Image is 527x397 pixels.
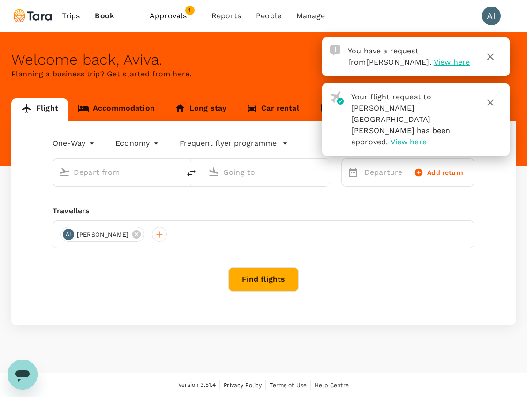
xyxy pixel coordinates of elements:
[296,10,325,22] span: Manage
[434,58,470,67] span: View here
[330,45,340,56] img: Approval Request
[71,230,134,240] span: [PERSON_NAME]
[351,92,450,146] span: Your flight request to [PERSON_NAME][GEOGRAPHIC_DATA][PERSON_NAME] has been approved.
[173,171,175,173] button: Open
[11,6,54,26] img: Tara Climate Ltd
[224,382,262,389] span: Privacy Policy
[8,360,38,390] iframe: Button to launch messaging window
[309,98,363,121] a: Train
[53,205,474,217] div: Travellers
[165,98,236,121] a: Long stay
[228,267,299,292] button: Find flights
[11,68,516,80] p: Planning a business trip? Get started from here.
[180,138,288,149] button: Frequent flyer programme
[256,10,281,22] span: People
[95,10,114,22] span: Book
[178,381,216,390] span: Version 3.51.4
[115,136,161,151] div: Economy
[270,380,307,390] a: Terms of Use
[315,382,349,389] span: Help Centre
[60,227,144,242] div: AI[PERSON_NAME]
[185,6,195,15] span: 1
[53,136,97,151] div: One-Way
[315,380,349,390] a: Help Centre
[68,98,165,121] a: Accommodation
[427,168,463,178] span: Add return
[62,10,80,22] span: Trips
[223,165,310,180] input: Going to
[211,10,241,22] span: Reports
[364,167,402,178] p: Departure
[482,7,501,25] div: AI
[11,98,68,121] a: Flight
[74,165,160,180] input: Depart from
[391,137,427,146] span: View here
[150,10,196,22] span: Approvals
[330,91,344,105] img: flight-approved
[236,98,309,121] a: Car rental
[348,46,431,67] span: You have a request from .
[323,171,325,173] button: Open
[11,51,516,68] div: Welcome back , Aviva .
[63,229,74,240] div: AI
[180,138,277,149] p: Frequent flyer programme
[180,162,203,184] button: delete
[270,382,307,389] span: Terms of Use
[366,58,429,67] span: [PERSON_NAME]
[224,380,262,390] a: Privacy Policy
